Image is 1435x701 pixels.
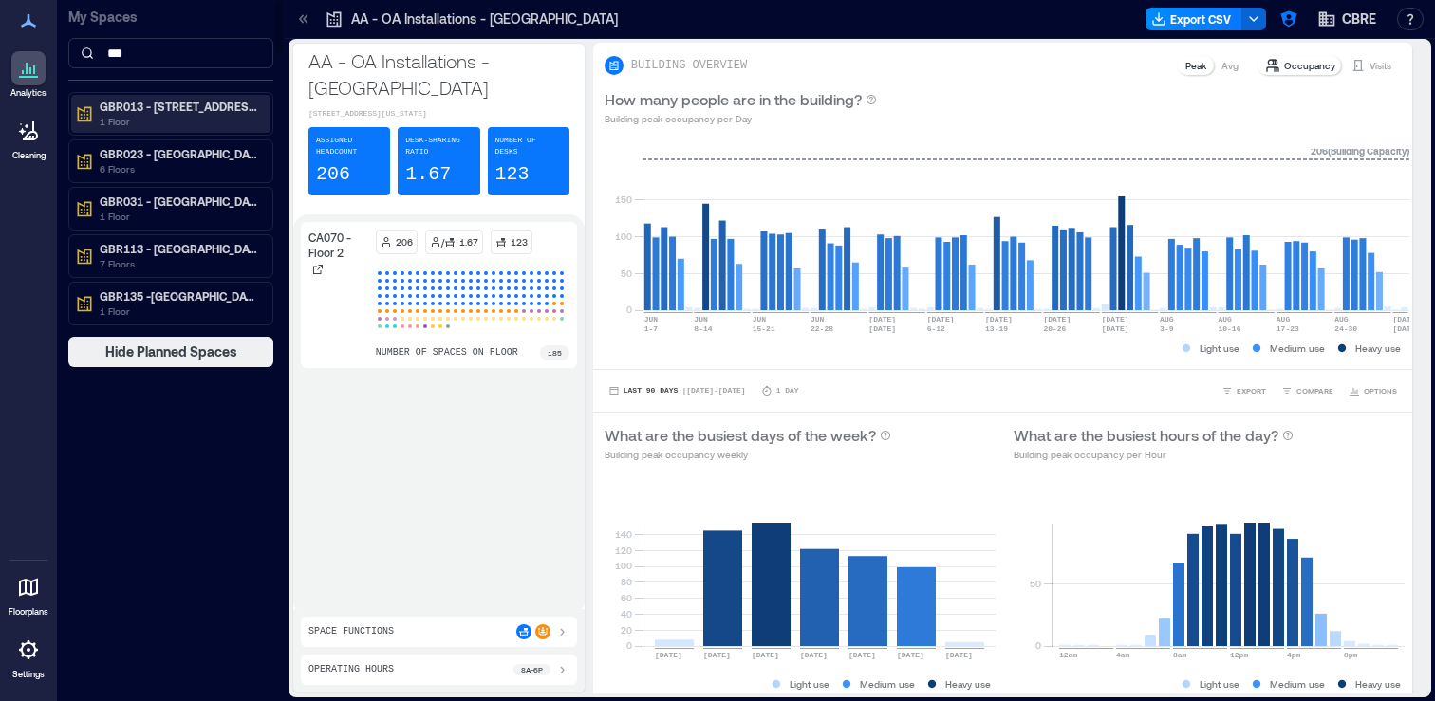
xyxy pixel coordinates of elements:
p: GBR113 - [GEOGRAPHIC_DATA] - [GEOGRAPHIC_DATA] - [GEOGRAPHIC_DATA] [100,241,259,256]
text: [DATE] [945,651,973,659]
text: [DATE] [1392,324,1420,333]
p: 1.67 [459,234,478,249]
tspan: 0 [625,304,631,315]
p: 123 [495,161,530,188]
p: Medium use [860,676,915,692]
text: [DATE] [1102,324,1129,333]
text: [DATE] [985,315,1013,323]
tspan: 20 [620,624,631,636]
p: 6 Floors [100,161,259,176]
p: Space Functions [308,624,394,639]
button: OPTIONS [1345,381,1401,400]
text: 20-26 [1043,324,1066,333]
button: Hide Planned Spaces [68,337,273,367]
text: [DATE] [926,315,954,323]
text: 8-14 [694,324,712,333]
p: 8a - 6p [521,664,543,675]
text: [DATE] [1392,315,1420,323]
text: 12am [1059,651,1077,659]
text: JUN [694,315,708,323]
tspan: 0 [625,639,631,651]
text: 17-23 [1277,324,1299,333]
p: Number of Desks [495,135,562,157]
p: 1 Floor [100,304,259,319]
p: How many people are in the building? [605,88,862,111]
button: Export CSV [1146,8,1242,30]
text: 4am [1116,651,1130,659]
p: Occupancy [1284,58,1335,73]
tspan: 120 [614,544,631,556]
p: Assigned Headcount [316,135,382,157]
p: Light use [1200,676,1239,692]
span: OPTIONS [1364,385,1397,397]
tspan: 150 [614,194,631,205]
text: 10-16 [1218,324,1240,333]
text: [DATE] [1043,315,1071,323]
button: Last 90 Days |[DATE]-[DATE] [605,381,750,400]
tspan: 100 [614,560,631,571]
text: JUN [811,315,825,323]
p: 1.67 [405,161,451,188]
p: 123 [511,234,528,249]
p: GBR023 - [GEOGRAPHIC_DATA] - [STREET_ADDRESS][PERSON_NAME] [100,146,259,161]
text: AUG [1160,315,1174,323]
text: 13-19 [985,324,1008,333]
text: 22-28 [811,324,833,333]
tspan: 50 [1030,578,1041,589]
p: Heavy use [1355,676,1401,692]
p: Operating Hours [308,662,394,677]
p: Medium use [1270,341,1325,356]
p: Heavy use [945,676,991,692]
text: 6-12 [926,324,944,333]
text: 8am [1173,651,1187,659]
p: CA070 - Floor 2 [308,230,368,260]
p: Light use [790,676,829,692]
p: [STREET_ADDRESS][US_STATE] [308,108,569,120]
tspan: 140 [614,528,631,540]
button: COMPARE [1277,381,1337,400]
span: CBRE [1342,9,1376,28]
text: JUN [644,315,659,323]
p: BUILDING OVERVIEW [631,58,747,73]
p: GBR013 - [STREET_ADDRESS] [100,99,259,114]
p: 1 Day [776,385,799,397]
p: Building peak occupancy per Hour [1014,447,1294,462]
text: AUG [1334,315,1349,323]
p: 1 Floor [100,209,259,224]
text: 4pm [1287,651,1301,659]
p: Avg [1221,58,1239,73]
p: Building peak occupancy per Day [605,111,877,126]
text: 8pm [1344,651,1358,659]
p: 1 Floor [100,114,259,129]
a: Settings [6,627,51,686]
p: Cleaning [12,150,46,161]
button: CBRE [1312,4,1382,34]
text: [DATE] [655,651,682,659]
a: Analytics [5,46,52,104]
text: 1-7 [644,324,659,333]
text: AUG [1277,315,1291,323]
p: 7 Floors [100,256,259,271]
p: Medium use [1270,676,1325,692]
text: AUG [1218,315,1232,323]
text: [DATE] [868,315,896,323]
text: [DATE] [1102,315,1129,323]
p: Light use [1200,341,1239,356]
p: 185 [548,347,562,359]
p: GBR135 -[GEOGRAPHIC_DATA] - [GEOGRAPHIC_DATA] - [GEOGRAPHIC_DATA] [100,288,259,304]
text: [DATE] [897,651,924,659]
p: AA - OA Installations - [GEOGRAPHIC_DATA] [308,47,569,101]
text: [DATE] [848,651,876,659]
p: What are the busiest hours of the day? [1014,424,1278,447]
span: Hide Planned Spaces [105,342,237,361]
tspan: 50 [620,267,631,279]
span: COMPARE [1296,385,1333,397]
text: [DATE] [703,651,731,659]
tspan: 0 [1035,639,1041,651]
p: Floorplans [9,606,48,618]
p: 206 [316,161,350,188]
text: 24-30 [1334,324,1357,333]
text: JUN [752,315,766,323]
text: 3-9 [1160,324,1174,333]
p: Analytics [10,87,47,99]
